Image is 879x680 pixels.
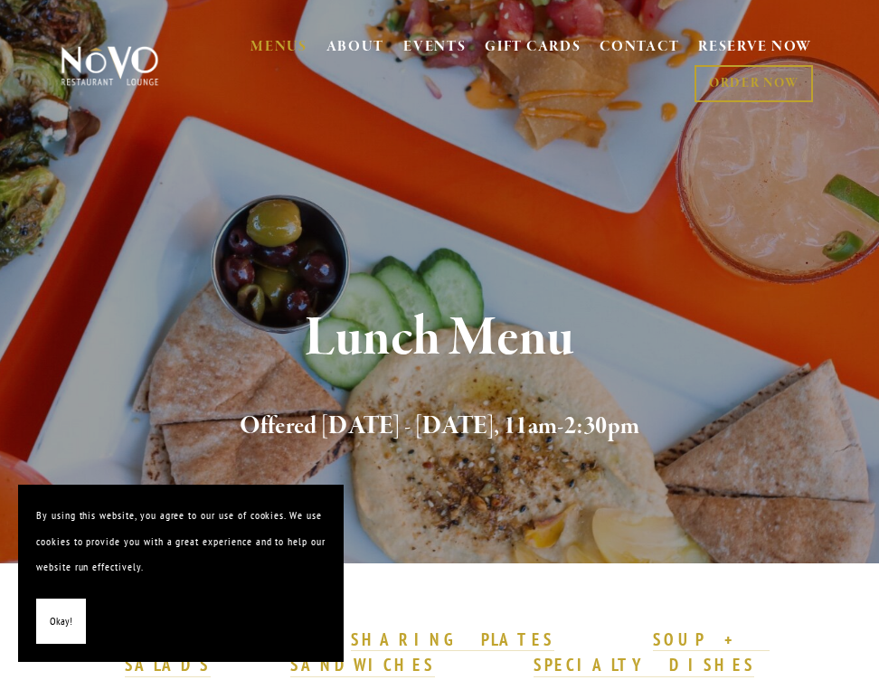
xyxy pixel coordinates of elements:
a: SHARING PLATES [351,628,553,652]
strong: SANDWICHES [290,654,435,675]
a: SPECIALTY DISHES [534,654,754,677]
a: SOUP + SALADS [125,628,770,677]
a: SANDWICHES [290,654,435,677]
h2: Offered [DATE] - [DATE], 11am-2:30pm [81,408,799,446]
p: By using this website, you agree to our use of cookies. We use cookies to provide you with a grea... [36,503,326,581]
a: ORDER NOW [695,65,813,102]
h1: Lunch Menu [81,309,799,368]
a: MENUS [250,38,307,56]
span: Okay! [50,609,72,635]
a: GIFT CARDS [485,31,581,65]
a: CONTACT [600,31,679,65]
a: EVENTS [403,38,466,56]
section: Cookie banner [18,485,344,662]
strong: SPECIALTY DISHES [534,654,754,675]
img: Novo Restaurant &amp; Lounge [58,45,162,87]
a: ABOUT [326,38,385,56]
strong: SHARING PLATES [351,628,553,650]
button: Okay! [36,599,86,645]
a: RESERVE NOW [698,31,812,65]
